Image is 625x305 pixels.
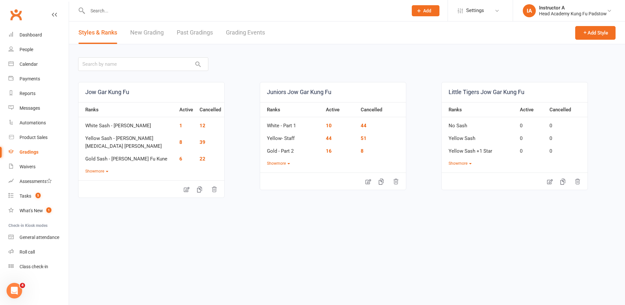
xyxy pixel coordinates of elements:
[20,193,31,199] div: Tasks
[20,91,35,96] div: Reports
[442,82,588,102] a: Little Tigers Jow Gar Kung Fu
[20,76,40,81] div: Payments
[35,193,41,198] span: 5
[200,123,205,129] a: 12
[20,164,35,169] div: Waivers
[85,168,108,174] button: Showmore
[177,21,213,44] a: Past Gradings
[8,101,69,116] a: Messages
[179,139,182,145] a: 8
[442,130,517,143] td: Yellow Sash
[20,179,52,184] div: Assessments
[78,130,176,150] td: Yellow Sash - [PERSON_NAME][MEDICAL_DATA] [PERSON_NAME]
[357,102,406,117] th: Cancelled
[423,8,431,13] span: Add
[46,207,51,213] span: 1
[546,102,588,117] th: Cancelled
[8,145,69,159] a: Gradings
[267,160,290,167] button: Showmore
[260,82,406,102] a: Juniors Jow Gar Kung Fu
[260,130,323,143] td: Yellow- Staff
[546,130,588,143] td: 0
[179,156,182,162] a: 6
[8,28,69,42] a: Dashboard
[78,57,208,71] input: Search by name
[326,135,332,141] a: 44
[517,130,546,143] td: 0
[8,86,69,101] a: Reports
[20,264,48,269] div: Class check-in
[20,283,25,288] span: 4
[260,117,323,130] td: White - Part 1
[196,102,224,117] th: Cancelled
[176,102,196,117] th: Active
[20,105,40,111] div: Messages
[361,123,367,129] a: 44
[442,117,517,130] td: No Sash
[546,143,588,155] td: 0
[20,208,43,213] div: What's New
[8,72,69,86] a: Payments
[78,117,176,130] td: White Sash - [PERSON_NAME]
[412,5,439,16] button: Add
[326,148,332,154] a: 16
[8,245,69,259] a: Roll call
[8,7,24,23] a: Clubworx
[517,102,546,117] th: Active
[260,143,323,155] td: Gold - Part 2
[442,102,517,117] th: Ranks
[78,102,176,117] th: Ranks
[8,259,69,274] a: Class kiosk mode
[523,4,536,17] div: IA
[200,139,205,145] a: 39
[20,47,33,52] div: People
[20,249,35,255] div: Roll call
[260,102,323,117] th: Ranks
[8,116,69,130] a: Automations
[449,160,472,167] button: Showmore
[517,143,546,155] td: 0
[78,82,224,102] a: Jow Gar Kung Fu
[326,123,332,129] a: 10
[546,117,588,130] td: 0
[323,102,357,117] th: Active
[20,235,59,240] div: General attendance
[8,42,69,57] a: People
[130,21,164,44] a: New Grading
[200,156,205,162] a: 22
[78,150,176,163] td: Gold Sash - [PERSON_NAME] Fu Kune
[361,135,367,141] a: 51
[8,130,69,145] a: Product Sales
[539,5,607,11] div: Instructor A
[20,32,42,37] div: Dashboard
[179,123,182,129] a: 1
[86,6,403,15] input: Search...
[539,11,607,17] div: Head Academy Kung Fu Padstow
[517,117,546,130] td: 0
[20,62,38,67] div: Calendar
[8,174,69,189] a: Assessments
[78,21,117,44] a: Styles & Ranks
[7,283,22,298] iframe: Intercom live chat
[8,57,69,72] a: Calendar
[442,143,517,155] td: Yellow Sash +1 Star
[20,149,38,155] div: Gradings
[575,26,616,40] button: Add Style
[8,159,69,174] a: Waivers
[20,120,46,125] div: Automations
[20,135,48,140] div: Product Sales
[226,21,265,44] a: Grading Events
[8,230,69,245] a: General attendance kiosk mode
[361,148,364,154] a: 8
[8,189,69,203] a: Tasks 5
[8,203,69,218] a: What's New1
[466,3,484,18] span: Settings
